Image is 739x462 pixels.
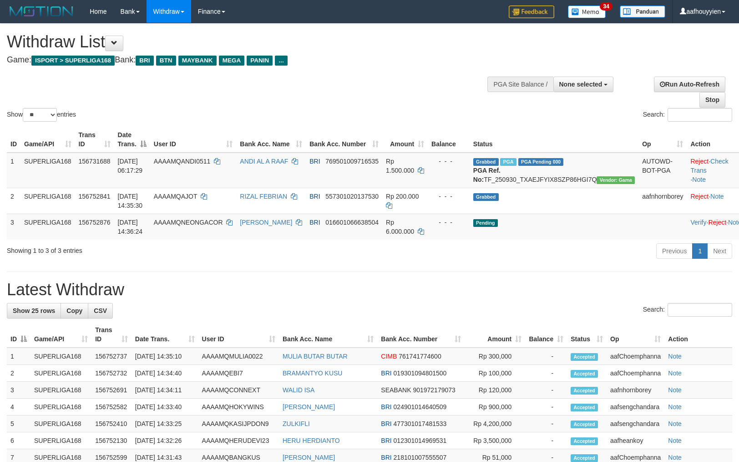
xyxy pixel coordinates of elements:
[381,370,391,377] span: BRI
[198,365,279,382] td: AAAAMQEBI7
[394,420,447,427] span: Copy 477301017481533 to clipboard
[465,432,525,449] td: Rp 3,500,000
[664,322,732,348] th: Action
[699,92,725,108] a: Stop
[236,127,306,153] th: Bank Acc. Name: activate to sort column ascending
[7,303,61,318] a: Show 25 rows
[656,243,693,259] a: Previous
[61,303,88,318] a: Copy
[91,432,132,449] td: 156752130
[607,322,664,348] th: Op: activate to sort column ascending
[638,127,687,153] th: Op: activate to sort column ascending
[30,399,91,416] td: SUPERLIGA168
[381,420,391,427] span: BRI
[668,454,682,461] a: Note
[88,303,113,318] a: CSV
[571,370,598,378] span: Accepted
[525,365,567,382] td: -
[692,176,706,183] a: Note
[600,2,612,10] span: 34
[399,353,441,360] span: Copy 761741774600 to clipboard
[7,214,20,240] td: 3
[690,219,706,226] a: Verify
[132,365,198,382] td: [DATE] 14:34:40
[20,214,75,240] td: SUPERLIGA168
[91,365,132,382] td: 156752732
[571,437,598,445] span: Accepted
[283,403,335,411] a: [PERSON_NAME]
[283,353,348,360] a: MULIA BUTAR BUTAR
[381,386,411,394] span: SEABANK
[136,56,153,66] span: BRI
[198,399,279,416] td: AAAAMQHOKYWINS
[325,158,379,165] span: Copy 769501009716535 to clipboard
[132,348,198,365] td: [DATE] 14:35:10
[7,5,76,18] img: MOTION_logo.png
[325,193,379,200] span: Copy 557301020137530 to clipboard
[509,5,554,18] img: Feedback.jpg
[7,153,20,188] td: 1
[275,56,287,66] span: ...
[571,353,598,361] span: Accepted
[7,416,30,432] td: 5
[643,303,732,317] label: Search:
[487,77,553,92] div: PGA Site Balance /
[7,242,301,255] div: Showing 1 to 3 of 3 entries
[283,420,310,427] a: ZULKIFLI
[428,127,470,153] th: Balance
[114,127,150,153] th: Date Trans.: activate to sort column descending
[473,158,499,166] span: Grabbed
[431,192,466,201] div: - - -
[707,243,732,259] a: Next
[638,153,687,188] td: AUTOWD-BOT-PGA
[394,403,447,411] span: Copy 024901014640509 to clipboard
[607,416,664,432] td: aafsengchandara
[91,399,132,416] td: 156752582
[7,365,30,382] td: 2
[150,127,236,153] th: User ID: activate to sort column ascending
[7,108,76,122] label: Show entries
[690,158,728,174] a: Check Trans
[309,158,320,165] span: BRI
[154,219,223,226] span: AAAAMQNEONGACOR
[668,403,682,411] a: Note
[668,420,682,427] a: Note
[178,56,217,66] span: MAYBANK
[668,437,682,444] a: Note
[394,454,447,461] span: Copy 218101007555507 to clipboard
[30,348,91,365] td: SUPERLIGA168
[525,432,567,449] td: -
[567,322,607,348] th: Status: activate to sort column ascending
[66,307,82,314] span: Copy
[240,158,288,165] a: ANDI AL A RAAF
[571,387,598,395] span: Accepted
[654,77,725,92] a: Run Auto-Refresh
[309,193,320,200] span: BRI
[620,5,665,18] img: panduan.png
[431,157,466,166] div: - - -
[473,167,501,183] b: PGA Ref. No:
[607,348,664,365] td: aafChoemphanna
[198,382,279,399] td: AAAAMQCONNEXT
[132,416,198,432] td: [DATE] 14:33:25
[607,399,664,416] td: aafsengchandara
[394,370,447,377] span: Copy 019301094801500 to clipboard
[94,307,107,314] span: CSV
[607,432,664,449] td: aafheankoy
[690,158,709,165] a: Reject
[132,399,198,416] td: [DATE] 14:33:40
[7,322,30,348] th: ID: activate to sort column descending
[559,81,602,88] span: None selected
[473,193,499,201] span: Grabbed
[597,176,635,184] span: Vendor URL: https://trx31.1velocity.biz
[118,219,143,235] span: [DATE] 14:36:24
[31,56,115,66] span: ISPORT > SUPERLIGA168
[7,127,20,153] th: ID
[13,307,55,314] span: Show 25 rows
[708,219,726,226] a: Reject
[607,365,664,382] td: aafChoemphanna
[240,219,292,226] a: [PERSON_NAME]
[30,416,91,432] td: SUPERLIGA168
[500,158,516,166] span: Marked by aafromsomean
[470,127,638,153] th: Status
